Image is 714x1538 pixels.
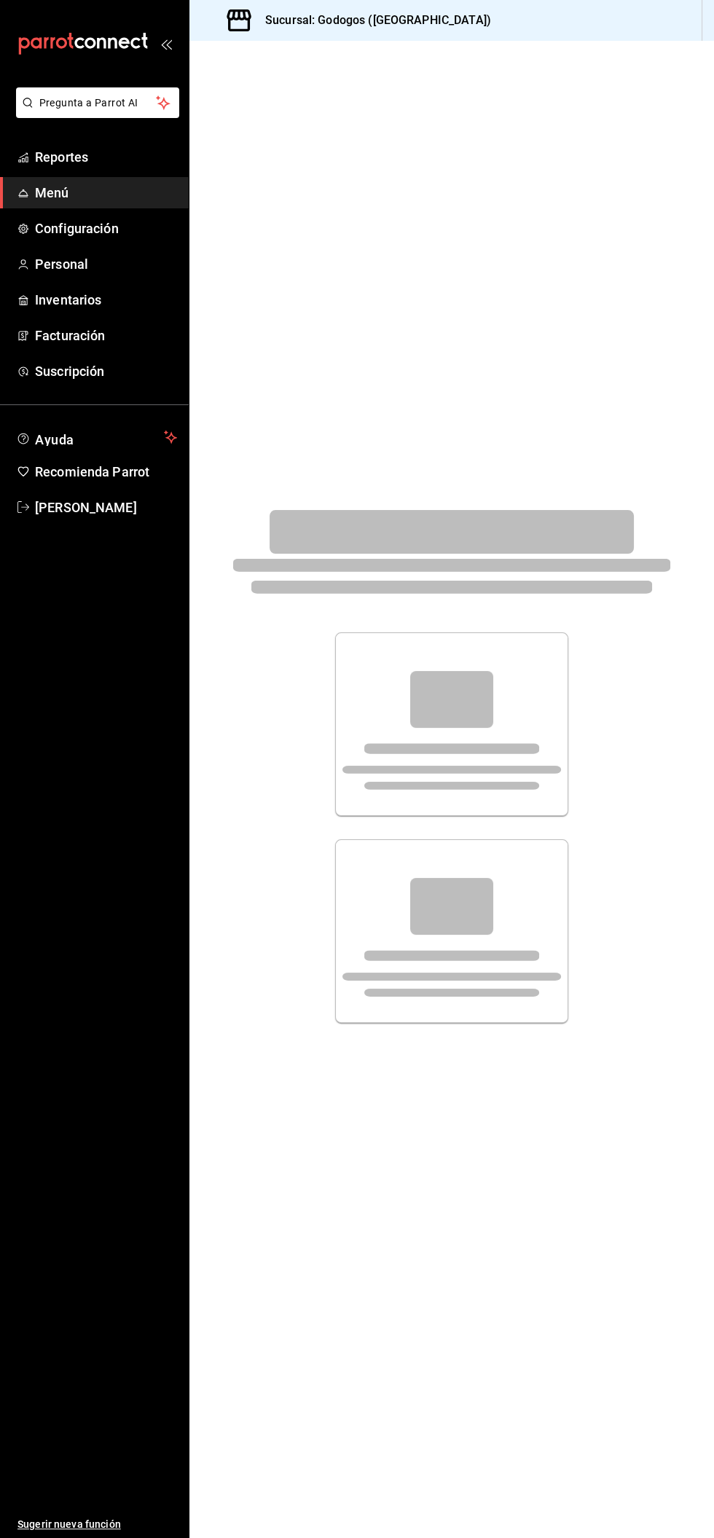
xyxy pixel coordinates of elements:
[35,428,158,446] span: Ayuda
[35,462,177,482] span: Recomienda Parrot
[17,1517,177,1532] span: Sugerir nueva función
[35,326,177,345] span: Facturación
[35,183,177,203] span: Menú
[160,38,172,50] button: open_drawer_menu
[35,498,177,517] span: [PERSON_NAME]
[35,254,177,274] span: Personal
[10,106,179,121] a: Pregunta a Parrot AI
[39,95,157,111] span: Pregunta a Parrot AI
[254,12,491,29] h3: Sucursal: Godogos ([GEOGRAPHIC_DATA])
[35,290,177,310] span: Inventarios
[35,361,177,381] span: Suscripción
[35,147,177,167] span: Reportes
[35,219,177,238] span: Configuración
[16,87,179,118] button: Pregunta a Parrot AI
